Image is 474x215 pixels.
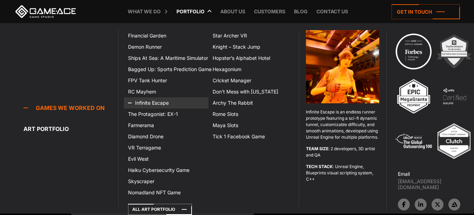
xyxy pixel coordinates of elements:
a: Financial Garden [124,30,208,41]
img: 3 [394,77,433,116]
img: 2 [435,32,473,71]
a: The Protagonist: EX-1 [124,109,208,120]
img: 4 [435,77,474,116]
a: Farmerama [124,120,208,131]
a: Hexagonium [208,64,293,75]
a: Evil West [124,153,208,165]
a: Ships At Sea: A Maritime Simulator [124,53,208,64]
a: Tick 1 Facebook Game [208,131,293,142]
a: Skyscraper [124,176,208,187]
a: RC Mayhem [124,86,208,97]
p: : 2 developers, 3D artist and QA [306,146,379,158]
a: FPV Tank Hunter [124,75,208,86]
img: Top ar vr development company gaming 2025 game ace [435,122,473,160]
a: Cricket Manager [208,75,293,86]
a: Don’t Mess with [US_STATE] [208,86,293,97]
p: : Unreal Engine, Blueprints visual scripting system, C++ [306,164,379,182]
a: Diamond Drone [124,131,208,142]
a: Star Archer VR [208,30,293,41]
a: Knight – Stack Jump [208,41,293,53]
a: Maya Slots [208,120,293,131]
a: [EMAIL_ADDRESS][DOMAIN_NAME] [398,178,474,190]
a: Infinite Escape [124,97,208,109]
a: Get in touch [392,4,460,19]
strong: Email [398,171,410,177]
a: Art portfolio [24,122,118,136]
img: 5 [394,122,433,160]
a: Hopster’s Alphabet Hotel [208,53,293,64]
a: VR Terragame [124,142,208,153]
a: Bagged Up: Sports Prediction Game [124,64,208,75]
a: Rome Slots [208,109,293,120]
img: Infinite escape preview menu [306,30,379,103]
a: Games we worked on [24,101,118,115]
a: All art portfolio [128,204,192,215]
strong: TEAM SIZE [306,146,328,151]
img: Technology council badge program ace 2025 game ace [394,32,433,71]
a: Nomadland NFT Game [124,187,208,198]
a: Haiku Cybersecurity Game [124,165,208,176]
a: Demon Runner [124,41,208,53]
strong: TECH STACK [306,164,333,169]
a: Archy The Rabbit [208,97,293,109]
p: Infinite Escape is an endless runner prototype featuring a sci-fi dynamic tunnel, customizable di... [306,109,379,140]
